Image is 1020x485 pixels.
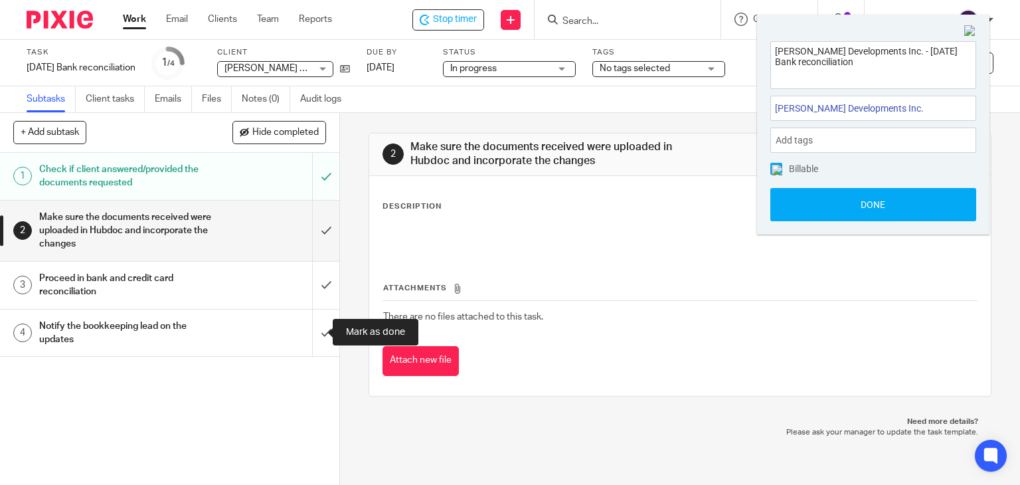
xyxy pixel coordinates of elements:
span: [PERSON_NAME] Developments Inc. [224,64,377,73]
label: Due by [367,47,426,58]
span: Billable [789,164,818,173]
span: [PERSON_NAME] Developments Inc. [775,102,942,116]
a: Notes (0) [242,86,290,112]
span: Get Support [753,15,804,24]
h1: Notify the bookkeeping lead on the updates [39,316,212,350]
span: Hide completed [252,128,319,138]
p: [PERSON_NAME] [878,13,951,26]
small: /4 [167,60,175,67]
input: Search [561,16,681,28]
div: 4 [13,324,32,342]
div: [DATE] Bank reconciliation [27,61,135,74]
img: svg%3E [958,9,979,31]
button: Hide completed [232,121,326,144]
p: Description [382,201,442,212]
div: August 2025 Bank reconciliation [27,61,135,74]
a: Reports [299,13,332,26]
a: Clients [208,13,237,26]
p: Need more details? [382,417,979,427]
button: Done [770,188,976,221]
div: Project: Titus Developments Inc. [770,96,976,121]
img: checked.png [772,165,782,175]
span: [DATE] [367,63,394,72]
button: Attach new file [382,346,459,376]
h1: Make sure the documents received were uploaded in Hubdoc and incorporate the changes [410,140,708,169]
a: Audit logs [300,86,351,112]
a: Subtasks [27,86,76,112]
span: Attachments [383,284,447,292]
label: Task [27,47,135,58]
span: Add tags [776,130,819,151]
a: Email [166,13,188,26]
button: + Add subtask [13,121,86,144]
a: Team [257,13,279,26]
div: 2 [13,221,32,240]
img: Pixie [27,11,93,29]
p: Please ask your manager to update the task template. [382,427,979,438]
a: Work [123,13,146,26]
span: There are no files attached to this task. [383,312,543,322]
div: Titus Developments Inc. - August 2025 Bank reconciliation [412,9,484,31]
a: Files [202,86,232,112]
img: Close [964,25,976,37]
span: No tags selected [600,64,670,73]
a: Emails [155,86,192,112]
div: 2 [382,144,404,165]
label: Client [217,47,350,58]
h1: Make sure the documents received were uploaded in Hubdoc and incorporate the changes [39,207,212,254]
div: 1 [161,55,175,70]
label: Tags [592,47,725,58]
a: Client tasks [86,86,145,112]
h1: Proceed in bank and credit card reconciliation [39,268,212,302]
label: Status [443,47,576,58]
textarea: [PERSON_NAME] Developments Inc. - [DATE] Bank reconciliation [771,42,976,85]
h1: Check if client answered/provided the documents requested [39,159,212,193]
div: 3 [13,276,32,294]
div: 1 [13,167,32,185]
span: In progress [450,64,497,73]
span: Stop timer [433,13,477,27]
